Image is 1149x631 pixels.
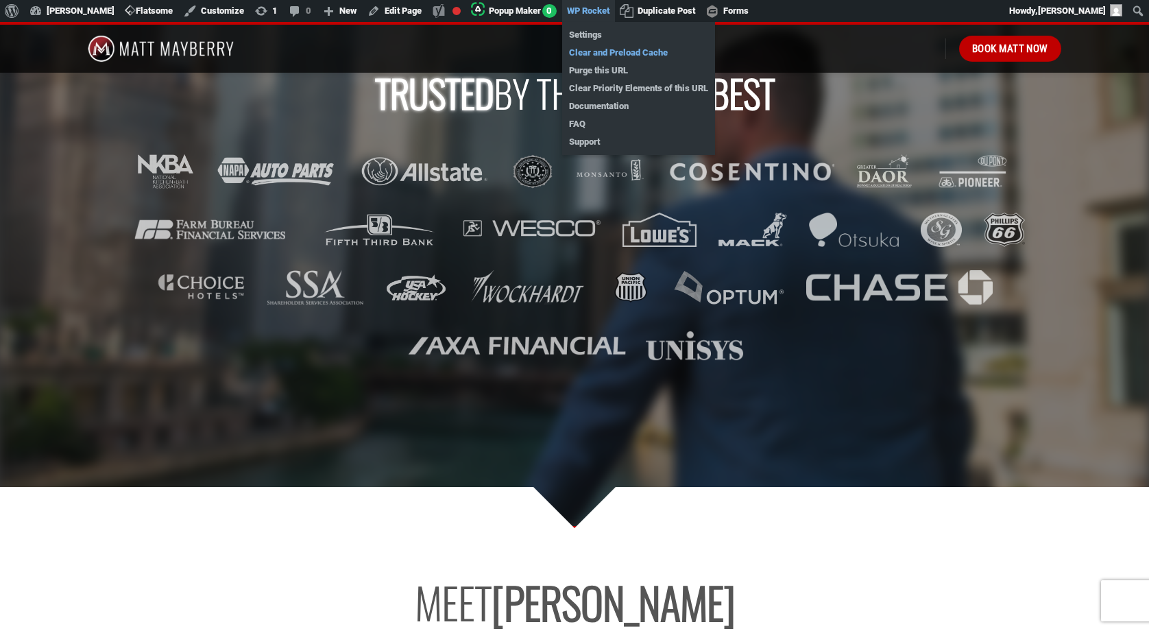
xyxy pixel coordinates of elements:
img: Allstate [359,154,490,189]
a: Book Matt Now [959,36,1061,62]
a: Clear and Preload Cache [562,44,715,62]
span: 0 [542,4,557,18]
img: Fifth Third Bank [317,213,442,247]
img: Dupont-Pioneer [934,154,1011,189]
h2: by the [88,70,1061,115]
span: Trusted [375,64,494,121]
div: Focus keyphrase not set [452,7,461,15]
img: Matt Mayberry [88,25,234,73]
a: FAQ [562,115,715,133]
span: [PERSON_NAME] [1038,5,1106,16]
span: Book Matt Now [972,40,1048,57]
a: Purge this URL [562,62,715,80]
a: Settings [562,26,715,44]
a: Support [562,133,715,151]
a: Clear Priority Elements of this URL [562,80,715,97]
h2: Meet [88,576,1061,628]
img: Mack Trucks [718,213,787,247]
a: Documentation [562,97,715,115]
img: SSA [267,270,363,305]
span: World’s Best [585,64,775,121]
